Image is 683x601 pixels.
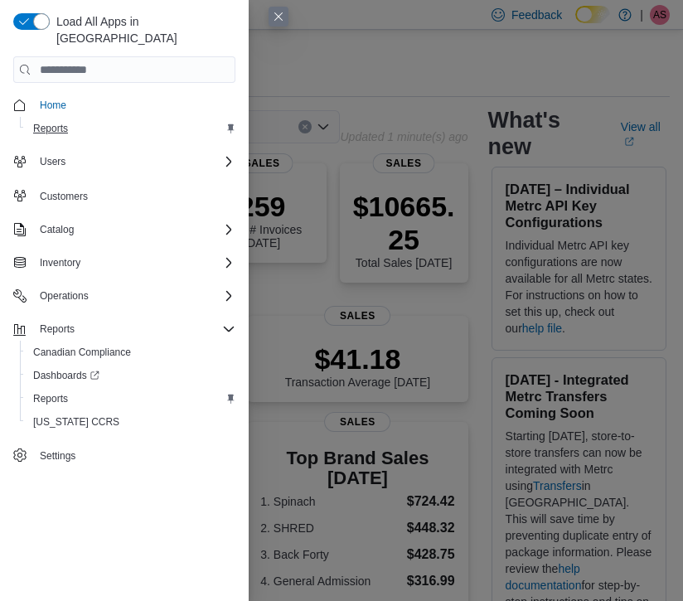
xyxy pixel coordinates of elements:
[40,99,66,112] span: Home
[27,366,235,385] span: Dashboards
[40,223,74,236] span: Catalog
[33,185,235,206] span: Customers
[33,445,235,466] span: Settings
[33,253,87,273] button: Inventory
[33,286,235,306] span: Operations
[269,7,288,27] button: Close this dialog
[33,319,235,339] span: Reports
[27,119,75,138] a: Reports
[33,220,80,240] button: Catalog
[40,155,65,168] span: Users
[33,220,235,240] span: Catalog
[33,392,68,405] span: Reports
[20,341,242,364] button: Canadian Compliance
[33,122,68,135] span: Reports
[33,346,131,359] span: Canadian Compliance
[7,317,242,341] button: Reports
[33,253,235,273] span: Inventory
[27,389,75,409] a: Reports
[7,183,242,207] button: Customers
[33,187,94,206] a: Customers
[27,389,235,409] span: Reports
[40,256,80,269] span: Inventory
[20,117,242,140] button: Reports
[33,319,81,339] button: Reports
[20,364,242,387] a: Dashboards
[40,322,75,336] span: Reports
[27,412,126,432] a: [US_STATE] CCRS
[50,13,235,46] span: Load All Apps in [GEOGRAPHIC_DATA]
[33,446,82,466] a: Settings
[20,410,242,434] button: [US_STATE] CCRS
[7,150,242,173] button: Users
[33,152,72,172] button: Users
[7,251,242,274] button: Inventory
[7,93,242,117] button: Home
[27,412,235,432] span: Washington CCRS
[40,190,88,203] span: Customers
[7,443,242,468] button: Settings
[33,152,235,172] span: Users
[33,369,99,382] span: Dashboards
[27,342,138,362] a: Canadian Compliance
[33,415,119,429] span: [US_STATE] CCRS
[33,95,73,115] a: Home
[40,449,75,463] span: Settings
[33,95,235,115] span: Home
[20,387,242,410] button: Reports
[33,286,95,306] button: Operations
[27,119,235,138] span: Reports
[7,218,242,241] button: Catalog
[27,342,235,362] span: Canadian Compliance
[7,284,242,308] button: Operations
[27,366,106,385] a: Dashboards
[40,289,89,303] span: Operations
[13,86,235,471] nav: Complex example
